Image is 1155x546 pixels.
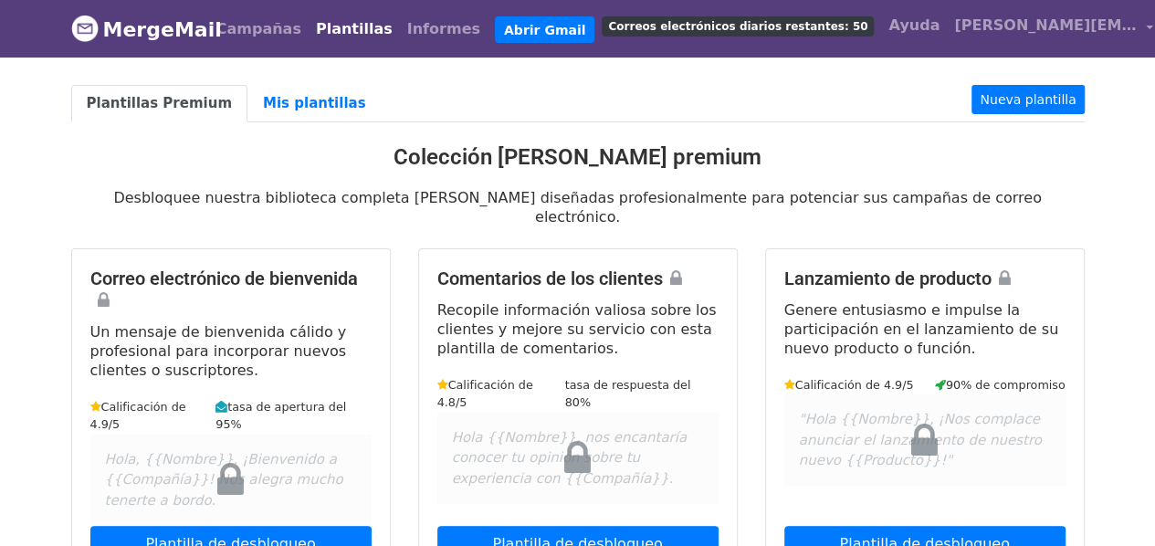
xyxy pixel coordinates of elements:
font: Nueva plantilla [980,92,1076,107]
font: Calificación de 4.8/5 [437,378,533,409]
font: Un mensaje de bienvenida cálido y profesional para incorporar nuevos clientes o suscriptores. [90,323,347,379]
img: Logotipo de MergeMail [71,15,99,42]
font: Plantillas Premium [87,95,232,111]
font: Recopile información valiosa sobre los clientes y mejore su servicio con esta plantilla de coment... [437,301,717,357]
font: MergeMail [103,18,222,41]
font: Colección [PERSON_NAME] premium [394,144,761,170]
font: Correo electrónico de bienvenida [90,268,358,289]
a: Mis plantillas [247,85,382,122]
a: MergeMail [71,10,194,48]
iframe: Chat Widget [1064,458,1155,546]
font: Genere entusiasmo e impulse la participación en el lanzamiento de su nuevo producto o función. [784,301,1058,357]
a: Informes [400,11,488,47]
font: Desbloquee nuestra biblioteca completa [PERSON_NAME] diseñadas profesionalmente para potenciar su... [113,189,1041,226]
font: Lanzamiento de producto [784,268,992,289]
a: Plantillas Premium [71,85,247,122]
a: Plantillas [309,11,400,47]
a: Abrir Gmail [495,16,594,44]
a: Correos electrónicos diarios restantes: 50 [594,7,881,44]
font: Plantillas [316,20,393,37]
font: Mis plantillas [263,95,366,111]
div: Widget de chat [1064,458,1155,546]
font: Calificación de 4.9/5 [90,400,186,431]
font: Calificación de 4.9/5 [795,378,914,392]
font: tasa de apertura del 95% [215,400,346,431]
font: tasa de respuesta del 80% [565,378,691,409]
font: Abrir Gmail [504,22,585,37]
font: Informes [407,20,480,37]
font: Correos electrónicos diarios restantes: 50 [608,20,867,33]
font: Campañas [216,20,301,37]
a: Ayuda [881,7,947,44]
font: 90% de compromiso [946,378,1066,392]
font: Ayuda [888,16,940,34]
font: Comentarios de los clientes [437,268,663,289]
a: Nueva plantilla [971,85,1084,114]
a: Campañas [209,11,309,47]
